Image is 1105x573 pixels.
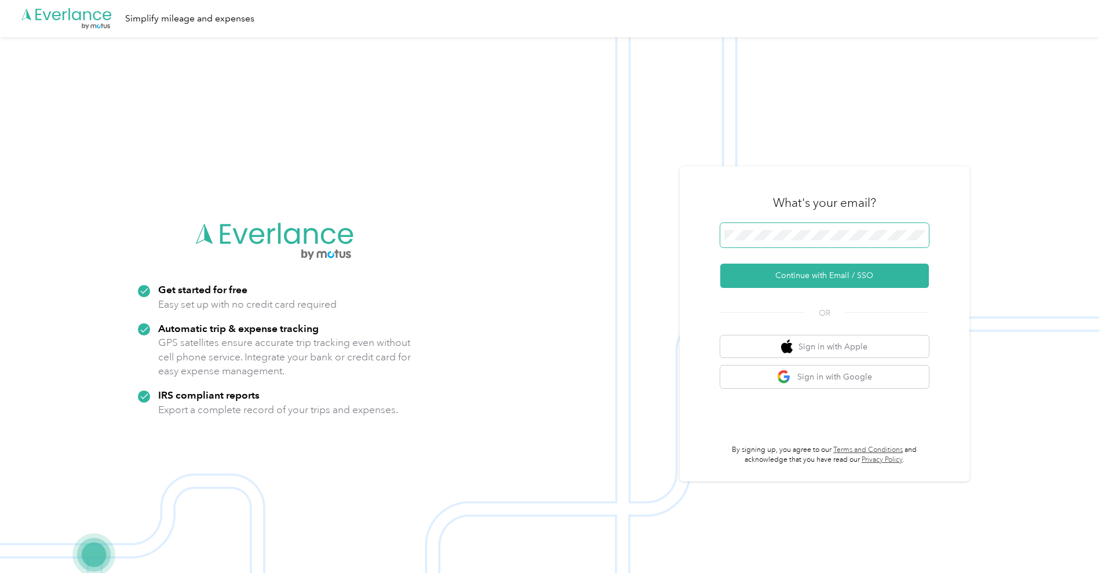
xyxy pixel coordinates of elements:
[720,445,929,465] p: By signing up, you agree to our and acknowledge that you have read our .
[720,335,929,358] button: apple logoSign in with Apple
[158,335,411,378] p: GPS satellites ensure accurate trip tracking even without cell phone service. Integrate your bank...
[720,264,929,288] button: Continue with Email / SSO
[158,403,398,417] p: Export a complete record of your trips and expenses.
[833,446,903,454] a: Terms and Conditions
[720,366,929,388] button: google logoSign in with Google
[773,195,876,211] h3: What's your email?
[862,455,903,464] a: Privacy Policy
[158,283,247,295] strong: Get started for free
[804,307,845,319] span: OR
[777,370,792,384] img: google logo
[158,297,337,312] p: Easy set up with no credit card required
[125,12,254,26] div: Simplify mileage and expenses
[158,322,319,334] strong: Automatic trip & expense tracking
[781,340,793,354] img: apple logo
[158,389,260,401] strong: IRS compliant reports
